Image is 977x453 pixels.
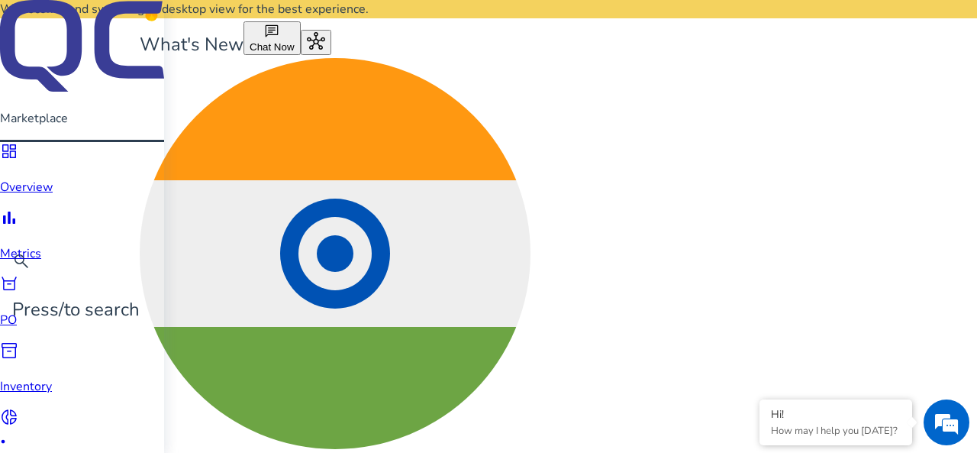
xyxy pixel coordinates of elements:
[264,24,279,39] span: chat
[301,30,331,55] button: hub
[771,424,901,438] p: How may I help you today?
[140,32,243,57] span: What's New
[250,41,295,53] span: Chat Now
[307,32,325,50] span: hub
[140,58,530,449] img: in.svg
[771,407,901,422] div: Hi!
[243,21,301,55] button: chatChat Now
